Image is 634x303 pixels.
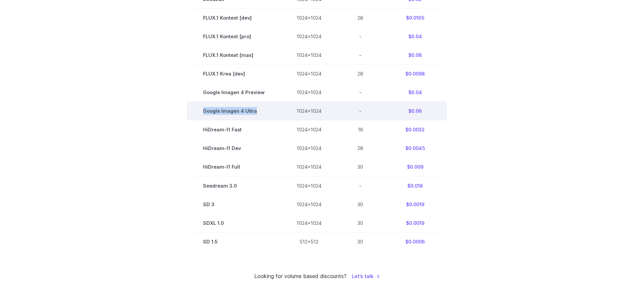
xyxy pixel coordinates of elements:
td: Google Imagen 4 Preview [187,83,281,102]
td: SD 3 [187,195,281,214]
td: - [337,176,383,195]
td: 512x512 [281,232,337,251]
td: $0.0032 [383,120,447,139]
td: HiDream-I1 Dev [187,139,281,158]
td: 30 [337,158,383,176]
td: - [337,46,383,65]
td: SD 1.5 [187,232,281,251]
td: SDXL 1.0 [187,214,281,232]
td: 28 [337,9,383,27]
td: $0.06 [383,102,447,120]
td: 16 [337,120,383,139]
td: Google Imagen 4 Ultra [187,102,281,120]
td: 1024x1024 [281,27,337,46]
td: 1024x1024 [281,195,337,214]
td: FLUX.1 Kontext [max] [187,46,281,65]
a: Let's talk [352,272,380,280]
td: $0.0019 [383,195,447,214]
td: FLUX.1 Kontext [pro] [187,27,281,46]
td: 1024x1024 [281,158,337,176]
td: 1024x1024 [281,65,337,83]
td: - [337,102,383,120]
td: - [337,27,383,46]
td: HiDream-I1 Full [187,158,281,176]
td: 30 [337,214,383,232]
small: Looking for volume based discounts? [254,272,346,281]
td: $0.0098 [383,65,447,83]
td: $0.0019 [383,214,447,232]
td: HiDream-I1 Fast [187,120,281,139]
td: Seedream 3.0 [187,176,281,195]
td: 1024x1024 [281,214,337,232]
td: FLUX.1 Kontext [dev] [187,9,281,27]
td: 30 [337,195,383,214]
td: 1024x1024 [281,139,337,158]
td: $0.04 [383,27,447,46]
td: 1024x1024 [281,120,337,139]
td: $0.0006 [383,232,447,251]
td: 1024x1024 [281,102,337,120]
td: 30 [337,232,383,251]
td: 28 [337,139,383,158]
td: 28 [337,65,383,83]
td: $0.04 [383,83,447,102]
td: FLUX.1 Krea [dev] [187,65,281,83]
td: $0.018 [383,176,447,195]
td: 1024x1024 [281,176,337,195]
td: 1024x1024 [281,83,337,102]
td: $0.009 [383,158,447,176]
td: 1024x1024 [281,46,337,65]
td: $0.0045 [383,139,447,158]
td: 1024x1024 [281,9,337,27]
td: - [337,83,383,102]
td: $0.0105 [383,9,447,27]
td: $0.08 [383,46,447,65]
